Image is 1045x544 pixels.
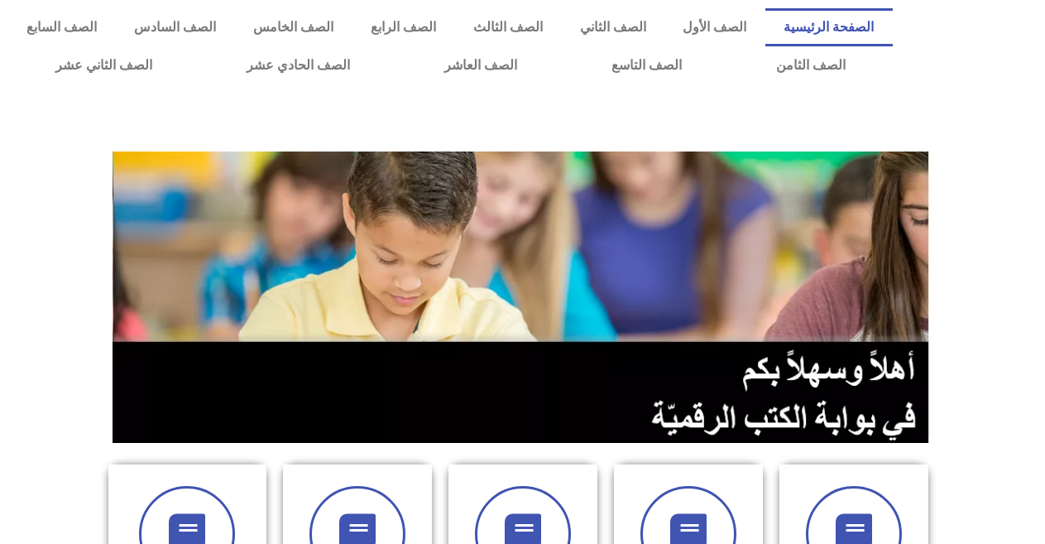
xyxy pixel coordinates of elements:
a: الصف الرابع [352,8,455,46]
a: الصف العاشر [397,46,564,84]
a: الصف الثامن [729,46,893,84]
a: الصف الثالث [454,8,561,46]
a: الصف التاسع [564,46,729,84]
a: الصف السادس [116,8,235,46]
a: الصف الثاني [561,8,664,46]
a: الصف الحادي عشر [199,46,397,84]
a: الصف الخامس [235,8,352,46]
a: الصفحة الرئيسية [765,8,893,46]
a: الصف السابع [8,8,116,46]
a: الصف الأول [664,8,765,46]
a: الصف الثاني عشر [8,46,199,84]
